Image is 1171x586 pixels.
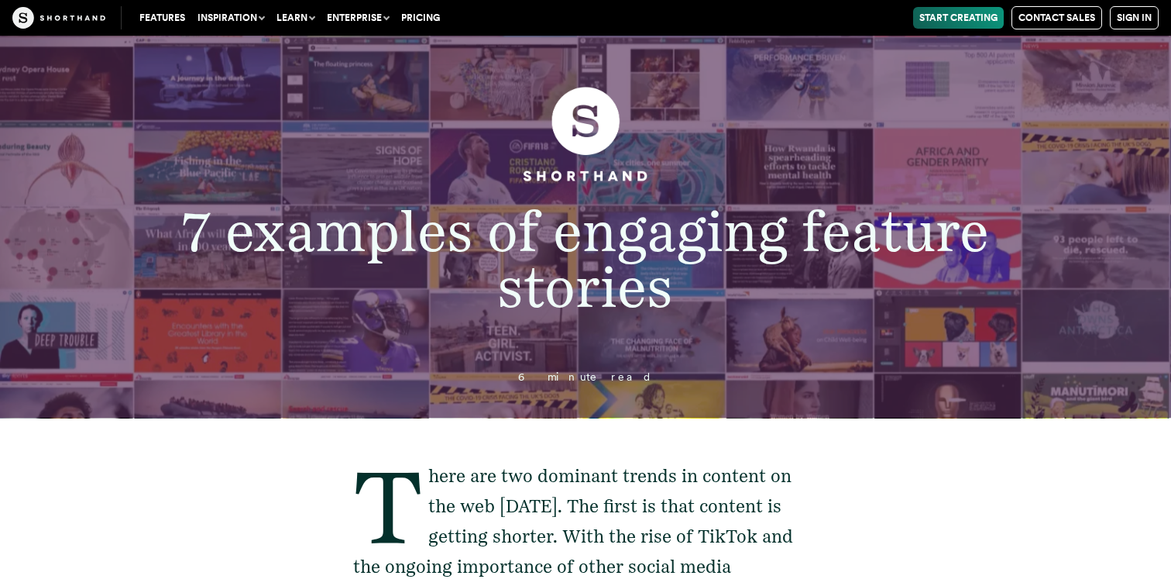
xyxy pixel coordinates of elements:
[191,7,270,29] button: Inspiration
[182,198,989,320] span: 7 examples of engaging feature stories
[1110,6,1159,29] a: Sign in
[913,7,1004,29] a: Start Creating
[321,7,395,29] button: Enterprise
[1011,6,1102,29] a: Contact Sales
[395,7,446,29] a: Pricing
[12,7,105,29] img: The Craft
[518,371,653,383] span: 6 minute read
[133,7,191,29] a: Features
[270,7,321,29] button: Learn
